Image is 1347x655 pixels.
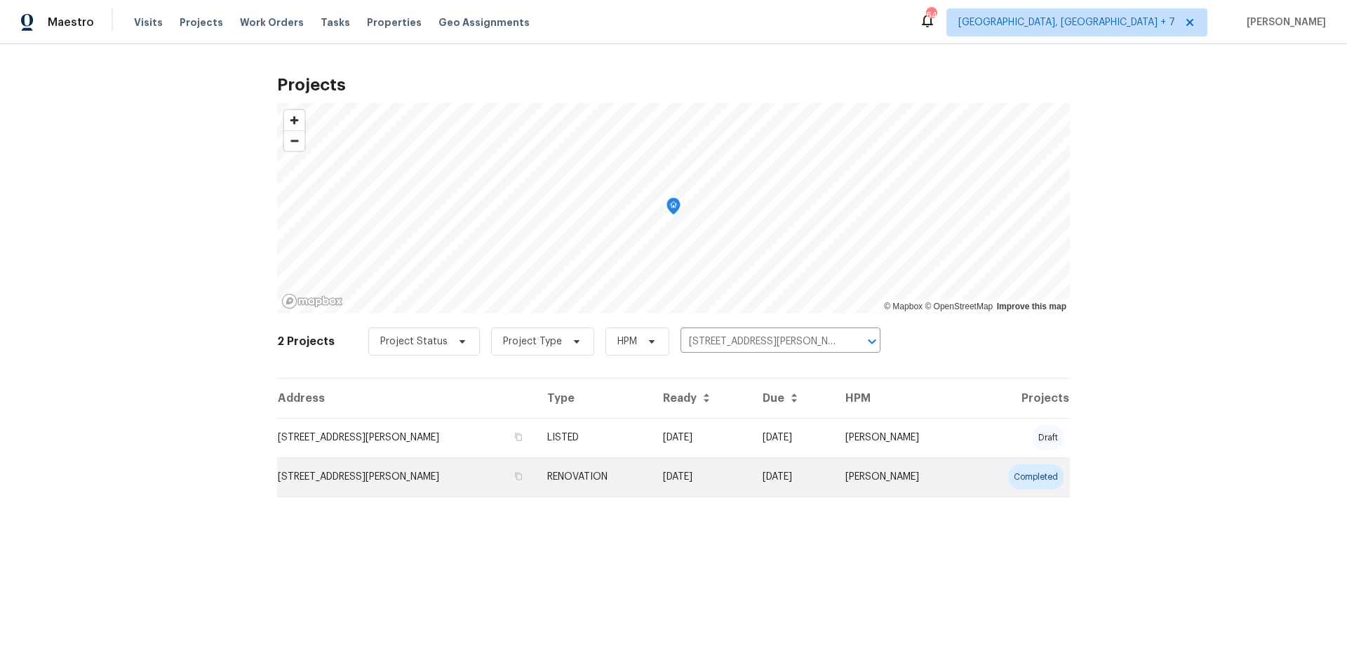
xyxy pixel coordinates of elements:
button: Copy Address [512,431,525,443]
canvas: Map [277,103,1070,313]
a: OpenStreetMap [925,302,993,311]
td: RENOVATION [536,457,651,497]
th: HPM [834,379,968,418]
span: Work Orders [240,15,304,29]
input: Search projects [681,331,841,353]
span: Projects [180,15,223,29]
h2: Projects [277,78,1070,92]
th: Type [536,379,651,418]
span: Visits [134,15,163,29]
th: Address [277,379,536,418]
td: Acq COE 2025-09-05T00:00:00.000Z [652,457,751,497]
span: Tasks [321,18,350,27]
div: 64 [926,8,936,22]
th: Projects [968,379,1070,418]
td: [PERSON_NAME] [834,457,968,497]
span: Zoom out [284,131,304,151]
td: [STREET_ADDRESS][PERSON_NAME] [277,457,536,497]
button: Open [862,332,882,351]
a: Mapbox homepage [281,293,343,309]
span: Project Type [503,335,562,349]
td: [DATE] [751,457,834,497]
td: [PERSON_NAME] [834,418,968,457]
span: [PERSON_NAME] [1241,15,1326,29]
td: LISTED [536,418,651,457]
button: Copy Address [512,470,525,482]
a: Improve this map [997,302,1066,311]
div: Map marker [666,198,681,220]
span: [GEOGRAPHIC_DATA], [GEOGRAPHIC_DATA] + 7 [958,15,1175,29]
button: Zoom in [284,110,304,130]
td: [STREET_ADDRESS][PERSON_NAME] [277,418,536,457]
th: Due [751,379,834,418]
td: [DATE] [751,418,834,457]
span: Geo Assignments [438,15,530,29]
span: HPM [617,335,637,349]
a: Mapbox [884,302,923,311]
div: completed [1008,464,1064,489]
h2: 2 Projects [277,335,335,349]
th: Ready [652,379,751,418]
span: Project Status [380,335,448,349]
span: Properties [367,15,422,29]
td: [DATE] [652,418,751,457]
button: Zoom out [284,130,304,151]
span: Maestro [48,15,94,29]
div: draft [1033,425,1064,450]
